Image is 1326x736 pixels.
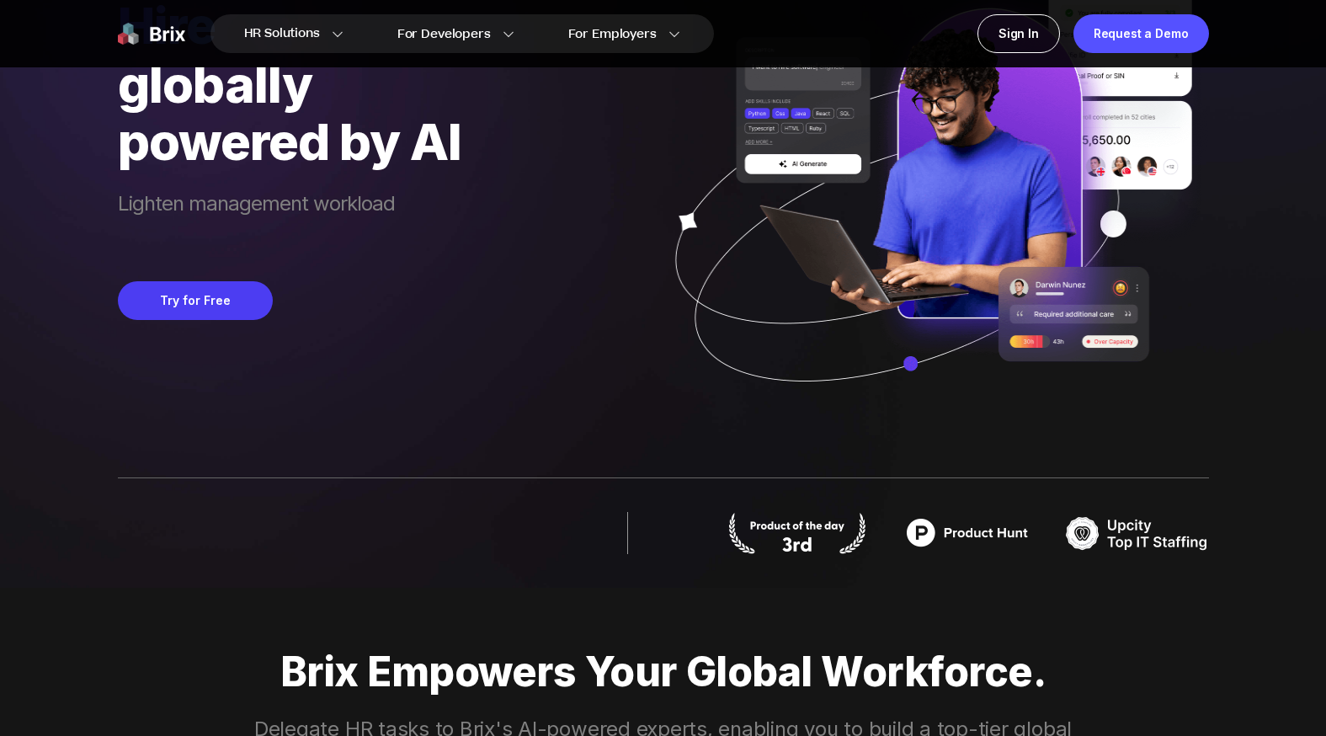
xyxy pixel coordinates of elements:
[57,648,1270,696] p: Brix Empowers Your Global Workforce.
[118,56,461,113] div: globally
[118,190,461,248] span: Lighten management workload
[726,512,869,554] img: product hunt badge
[1073,14,1209,53] a: Request a Demo
[568,25,657,43] span: For Employers
[1066,512,1209,554] img: TOP IT STAFFING
[977,14,1060,53] a: Sign In
[244,20,320,47] span: HR Solutions
[397,25,491,43] span: For Developers
[118,281,273,320] button: Try for Free
[118,113,461,170] div: powered by AI
[896,512,1039,554] img: product hunt badge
